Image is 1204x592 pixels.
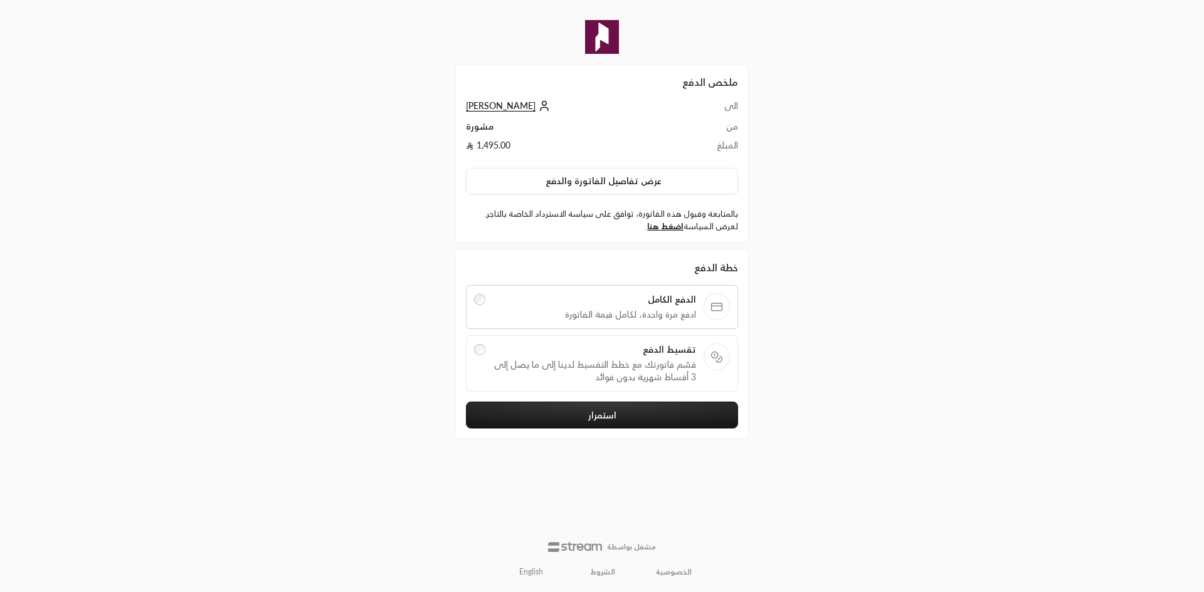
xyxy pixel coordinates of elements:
[466,260,738,275] div: خطة الدفع
[466,402,738,428] button: استمرار
[656,567,692,577] a: الخصوصية
[493,308,696,321] span: ادفع مرة واحدة، لكامل قيمة الفاتورة
[474,294,485,305] input: الدفع الكاملادفع مرة واحدة، لكامل قيمة الفاتورة
[493,358,696,383] span: قسّم فاتورتك مع خطط التقسيط لدينا إلى ما يصل إلى 3 أقساط شهرية بدون فوائد
[591,567,615,577] a: الشروط
[466,139,685,158] td: 1,495.00
[493,343,696,356] span: تقسيط الدفع
[466,100,536,112] span: [PERSON_NAME]
[685,100,738,120] td: الى
[466,75,738,90] h2: ملخص الدفع
[466,168,738,194] button: عرض تفاصيل الفاتورة والدفع
[466,120,685,139] td: مشورة
[493,293,696,306] span: الدفع الكامل
[466,208,738,232] label: بالمتابعة وقبول هذه الفاتورة، توافق على سياسة الاسترداد الخاصة بالتاجر. لعرض السياسة .
[585,20,619,54] img: Company Logo
[685,139,738,158] td: المبلغ
[474,344,485,355] input: تقسيط الدفعقسّم فاتورتك مع خطط التقسيط لدينا إلى ما يصل إلى 3 أقساط شهرية بدون فوائد
[512,562,550,582] a: English
[607,542,656,552] p: مشغل بواسطة
[685,120,738,139] td: من
[647,221,684,231] a: اضغط هنا
[466,100,553,111] a: [PERSON_NAME]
